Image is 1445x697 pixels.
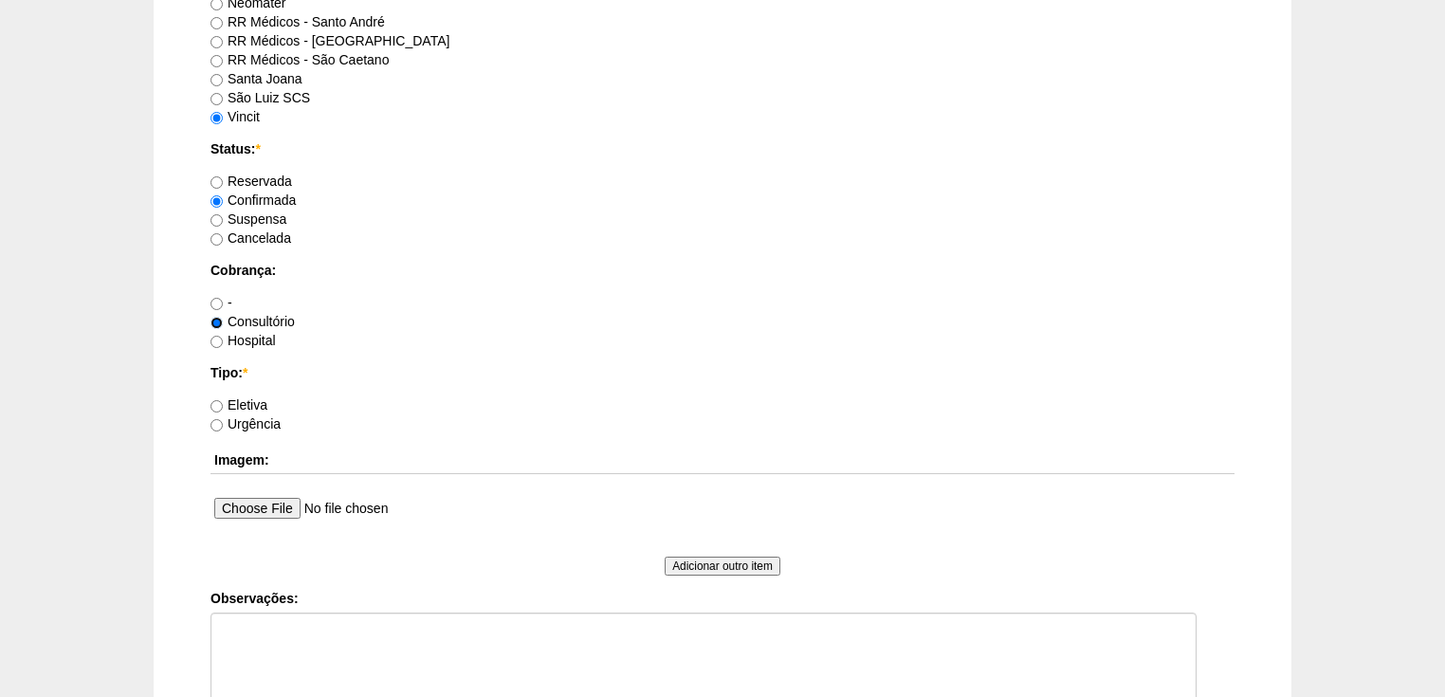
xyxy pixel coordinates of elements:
[210,295,232,310] label: -
[210,589,1235,608] label: Observações:
[210,90,310,105] label: São Luiz SCS
[210,55,223,67] input: RR Médicos - São Caetano
[210,416,281,431] label: Urgência
[210,333,276,348] label: Hospital
[210,447,1235,474] th: Imagem:
[210,211,286,227] label: Suspensa
[210,261,1235,280] label: Cobrança:
[210,71,302,86] label: Santa Joana
[210,214,223,227] input: Suspensa
[210,298,223,310] input: -
[210,193,296,208] label: Confirmada
[210,176,223,189] input: Reservada
[255,141,260,156] span: Este campo é obrigatório.
[210,139,1235,158] label: Status:
[210,17,223,29] input: RR Médicos - Santo André
[210,419,223,431] input: Urgência
[210,233,223,246] input: Cancelada
[210,112,223,124] input: Vincit
[210,397,267,413] label: Eletiva
[210,33,449,48] label: RR Médicos - [GEOGRAPHIC_DATA]
[210,36,223,48] input: RR Médicos - [GEOGRAPHIC_DATA]
[210,174,292,189] label: Reservada
[210,74,223,86] input: Santa Joana
[210,336,223,348] input: Hospital
[210,52,389,67] label: RR Médicos - São Caetano
[210,400,223,413] input: Eletiva
[210,14,385,29] label: RR Médicos - Santo André
[210,317,223,329] input: Consultório
[210,93,223,105] input: São Luiz SCS
[210,363,1235,382] label: Tipo:
[243,365,247,380] span: Este campo é obrigatório.
[665,557,780,576] input: Adicionar outro item
[210,109,260,124] label: Vincit
[210,230,291,246] label: Cancelada
[210,314,295,329] label: Consultório
[210,195,223,208] input: Confirmada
